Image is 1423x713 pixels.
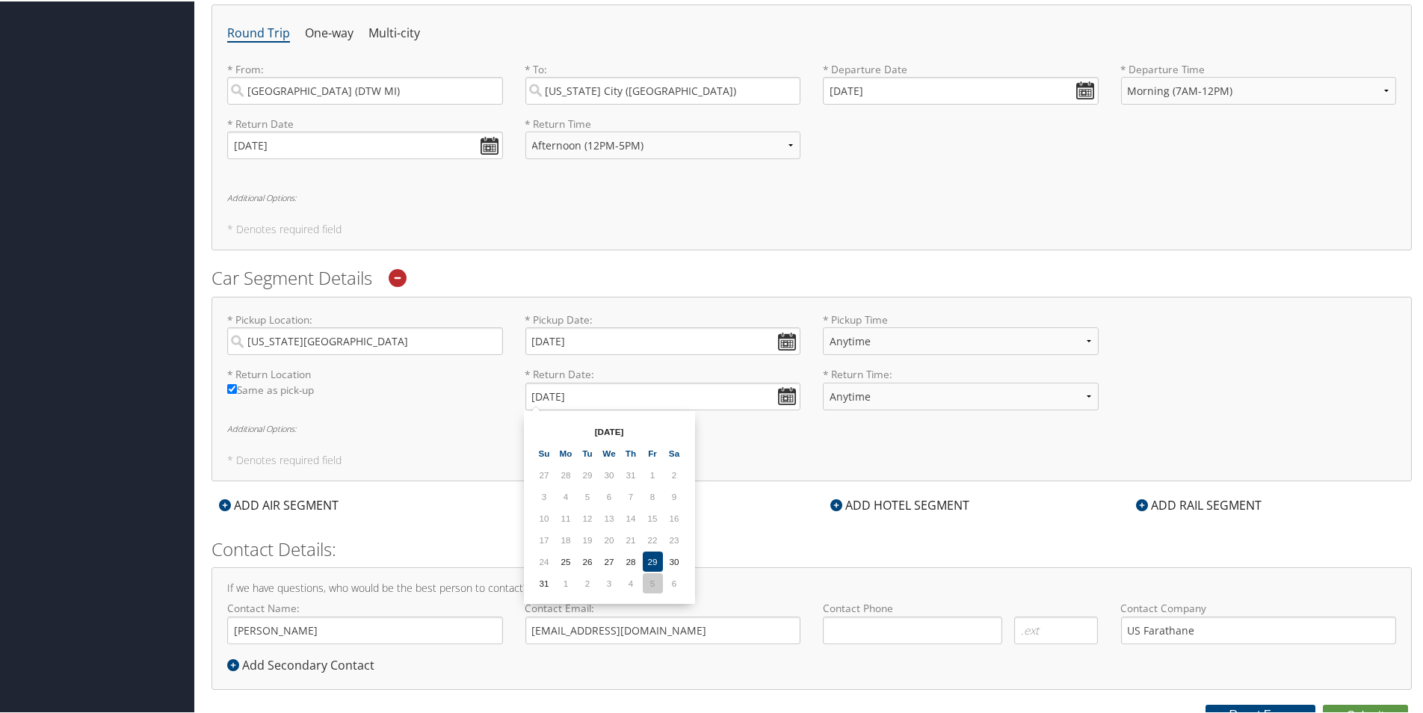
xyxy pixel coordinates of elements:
h6: Additional Options: [227,423,1396,431]
td: 11 [556,507,576,527]
input: City or Airport Code [227,75,503,103]
label: * Pickup Location: [227,311,503,354]
input: City or Airport Code [525,75,801,103]
li: Round Trip [227,19,290,46]
td: 16 [664,507,685,527]
div: ADD HOTEL SEGMENT [823,495,977,513]
td: 31 [534,572,555,592]
label: Contact Name: [227,599,503,642]
td: 2 [578,572,598,592]
input: Contact Email: [525,615,801,643]
label: * Return Time: [823,365,1099,420]
td: 10 [534,507,555,527]
td: 1 [556,572,576,592]
td: 6 [664,572,685,592]
td: 3 [534,485,555,505]
th: Su [534,442,555,462]
label: Contact Email: [525,599,801,642]
label: Contact Company [1121,599,1397,642]
td: 2 [664,463,685,484]
div: ADD RAIL SEGMENT [1129,495,1269,513]
td: 13 [599,507,620,527]
td: 5 [643,572,663,592]
td: 8 [643,485,663,505]
td: 1 [643,463,663,484]
td: 31 [621,463,641,484]
td: 9 [664,485,685,505]
td: 14 [621,507,641,527]
select: * Departure Time [1121,75,1397,103]
td: 25 [556,550,576,570]
td: 4 [621,572,641,592]
div: Add Secondary Contact [227,655,382,673]
td: 29 [578,463,598,484]
label: * Return Date: [525,365,801,408]
td: 29 [643,550,663,570]
td: 22 [643,528,663,549]
td: 27 [599,550,620,570]
td: 19 [578,528,598,549]
td: 28 [556,463,576,484]
th: [DATE] [556,420,663,440]
th: Mo [556,442,576,462]
td: 28 [621,550,641,570]
label: * Return Location [227,365,503,380]
input: .ext [1014,615,1098,643]
input: Same as pick-up [227,383,237,392]
th: Fr [643,442,663,462]
th: We [599,442,620,462]
th: Sa [664,442,685,462]
li: Multi-city [368,19,420,46]
td: 15 [643,507,663,527]
select: * Pickup Time [823,326,1099,354]
li: One-way [305,19,354,46]
input: * Return Date: [525,381,801,409]
th: Th [621,442,641,462]
td: 17 [534,528,555,549]
td: 30 [664,550,685,570]
label: * Departure Time [1121,61,1397,115]
label: Same as pick-up [227,381,503,404]
input: MM/DD/YYYY [823,75,1099,103]
td: 21 [621,528,641,549]
td: 20 [599,528,620,549]
td: 26 [578,550,598,570]
label: * Pickup Date: [525,311,801,354]
label: * To: [525,61,801,103]
td: 6 [599,485,620,505]
td: 5 [578,485,598,505]
div: ADD AIR SEGMENT [212,495,346,513]
label: * Departure Date [823,61,1099,75]
select: * Return Time: [823,381,1099,409]
label: * Return Time [525,115,801,130]
td: 24 [534,550,555,570]
td: 18 [556,528,576,549]
div: ADD CAR SEGMENT [517,495,656,513]
th: Tu [578,442,598,462]
label: * From: [227,61,503,103]
h2: Contact Details: [212,535,1412,561]
label: Contact Phone [823,599,1099,614]
td: 30 [599,463,620,484]
h6: Additional Options: [227,192,1396,200]
input: * Pickup Date: [525,326,801,354]
td: 23 [664,528,685,549]
td: 12 [578,507,598,527]
td: 27 [534,463,555,484]
td: 3 [599,572,620,592]
td: 7 [621,485,641,505]
input: Contact Name: [227,615,503,643]
label: * Pickup Time [823,311,1099,365]
h5: * Denotes required field [227,454,1396,464]
input: Contact Company [1121,615,1397,643]
label: * Return Date [227,115,503,130]
td: 4 [556,485,576,505]
h5: * Denotes required field [227,223,1396,233]
h4: If we have questions, who would be the best person to contact? [227,581,1396,592]
h2: Car Segment Details [212,264,1412,289]
input: MM/DD/YYYY [227,130,503,158]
